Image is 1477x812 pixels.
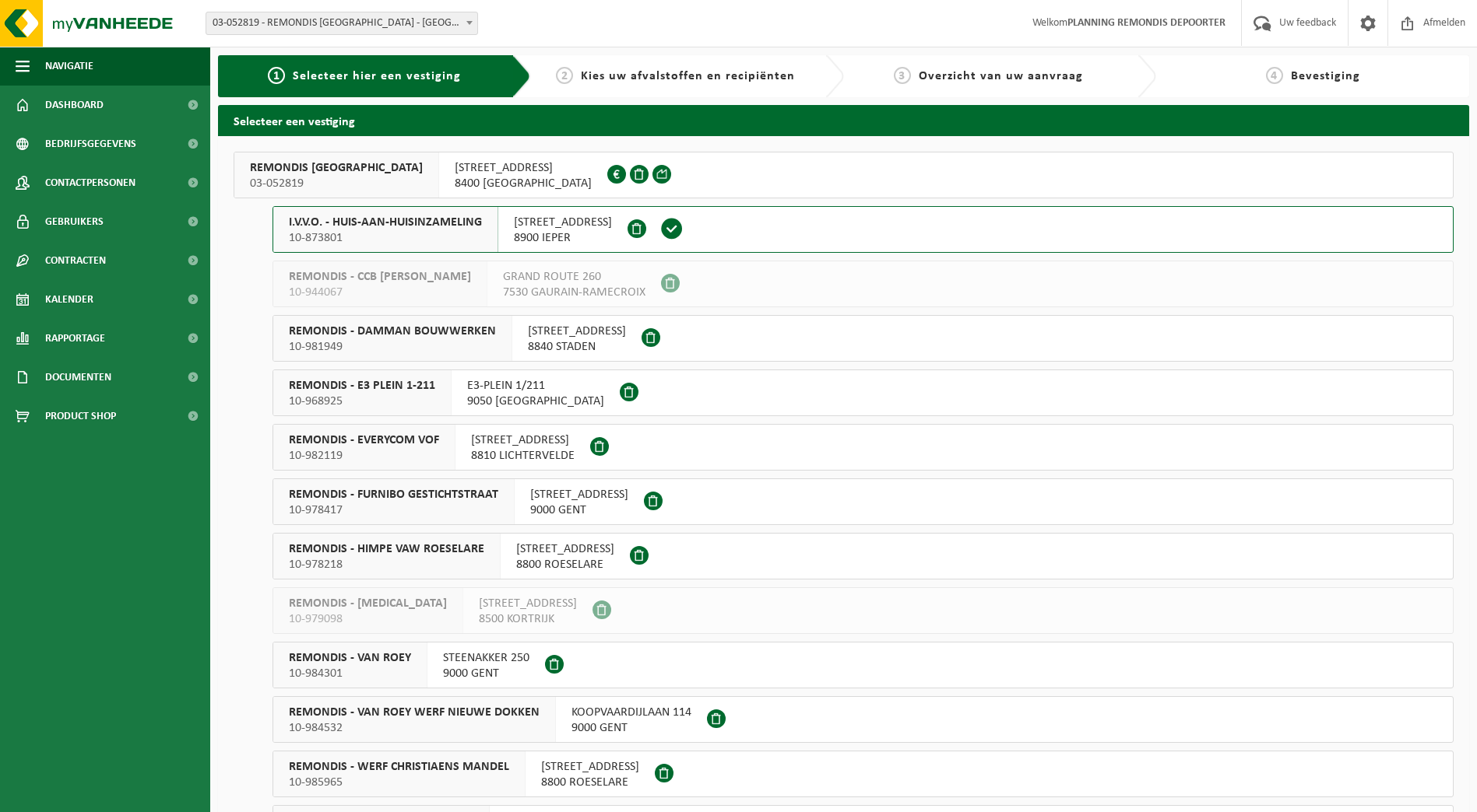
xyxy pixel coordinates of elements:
[273,369,1454,416] button: REMONDIS - E3 PLEIN 1-211 10-968925 E3-PLEIN 1/2119050 [GEOGRAPHIC_DATA]
[45,163,135,202] span: Contactpersonen
[289,650,411,666] span: REMONDIS - VAN ROEY
[289,705,540,720] span: REMONDIS - VAN ROEY WERF NIEUWE DOKKEN
[273,751,1454,797] button: REMONDIS - WERF CHRISTIAENS MANDEL 10-985965 [STREET_ADDRESS]8800 ROESELARE
[250,160,423,176] span: REMONDIS [GEOGRAPHIC_DATA]
[471,448,575,464] span: 8810 LICHTERVELDE
[289,487,498,502] span: REMONDIS - FURNIBO GESTICHTSTRAAT
[293,70,461,82] span: Selecteer hier een vestiging
[514,230,612,246] span: 8900 IEPER
[894,67,911,84] span: 3
[516,557,614,572] span: 8800 ROESELARE
[581,70,795,82] span: Kies uw afvalstoffen en recipiënten
[218,105,1469,135] h2: Selecteer een vestiging
[289,759,509,775] span: REMONDIS - WERF CHRISTIAENS MANDEL
[467,394,604,409] span: 9050 [GEOGRAPHIC_DATA]
[206,12,477,34] span: 03-052819 - REMONDIS WEST-VLAANDEREN - OOSTENDE
[455,160,592,176] span: [STREET_ADDRESS]
[289,394,435,409] span: 10-968925
[528,324,626,339] span: [STREET_ADDRESS]
[479,611,577,627] span: 8500 KORTRIJK
[45,86,104,124] span: Dashboard
[45,358,111,397] span: Documenten
[45,241,106,280] span: Contracten
[289,775,509,790] span: 10-985965
[289,378,435,394] span: REMONDIS - E3 PLEIN 1-211
[273,533,1454,579] button: REMONDIS - HIMPE VAW ROESELARE 10-978218 [STREET_ADDRESS]8800 ROESELARE
[455,176,592,191] span: 8400 [GEOGRAPHIC_DATA]
[289,215,482,230] span: I.V.V.O. - HUIS-AAN-HUISINZAMELING
[206,12,478,35] span: 03-052819 - REMONDIS WEST-VLAANDEREN - OOSTENDE
[273,478,1454,525] button: REMONDIS - FURNIBO GESTICHTSTRAAT 10-978417 [STREET_ADDRESS]9000 GENT
[443,666,529,681] span: 9000 GENT
[289,432,439,448] span: REMONDIS - EVERYCOM VOF
[467,378,604,394] span: E3-PLEIN 1/211
[541,759,639,775] span: [STREET_ADDRESS]
[234,152,1454,198] button: REMONDIS [GEOGRAPHIC_DATA] 03-052819 [STREET_ADDRESS]8400 [GEOGRAPHIC_DATA]
[289,502,498,518] span: 10-978417
[1067,17,1226,29] strong: PLANNING REMONDIS DEPOORTER
[273,424,1454,471] button: REMONDIS - EVERYCOM VOF 10-982119 [STREET_ADDRESS]8810 LICHTERVELDE
[268,67,285,84] span: 1
[289,611,447,627] span: 10-979098
[273,696,1454,743] button: REMONDIS - VAN ROEY WERF NIEUWE DOKKEN 10-984532 KOOPVAARDIJLAAN 1149000 GENT
[289,269,471,285] span: REMONDIS - CCB [PERSON_NAME]
[479,596,577,611] span: [STREET_ADDRESS]
[1291,70,1360,82] span: Bevestiging
[289,596,447,611] span: REMONDIS - [MEDICAL_DATA]
[273,642,1454,688] button: REMONDIS - VAN ROEY 10-984301 STEENAKKER 2509000 GENT
[443,650,529,666] span: STEENAKKER 250
[45,47,93,86] span: Navigatie
[571,720,691,736] span: 9000 GENT
[45,319,105,358] span: Rapportage
[289,339,496,355] span: 10-981949
[530,502,628,518] span: 9000 GENT
[503,269,645,285] span: GRAND ROUTE 260
[289,666,411,681] span: 10-984301
[45,280,93,319] span: Kalender
[528,339,626,355] span: 8840 STADEN
[289,324,496,339] span: REMONDIS - DAMMAN BOUWWERKEN
[45,124,136,163] span: Bedrijfsgegevens
[471,432,575,448] span: [STREET_ADDRESS]
[1266,67,1283,84] span: 4
[289,557,484,572] span: 10-978218
[273,315,1454,362] button: REMONDIS - DAMMAN BOUWWERKEN 10-981949 [STREET_ADDRESS]8840 STADEN
[289,720,540,736] span: 10-984532
[289,541,484,557] span: REMONDIS - HIMPE VAW ROESELARE
[503,285,645,300] span: 7530 GAURAIN-RAMECROIX
[289,448,439,464] span: 10-982119
[516,541,614,557] span: [STREET_ADDRESS]
[289,285,471,300] span: 10-944067
[571,705,691,720] span: KOOPVAARDIJLAAN 114
[919,70,1083,82] span: Overzicht van uw aanvraag
[45,202,104,241] span: Gebruikers
[514,215,612,230] span: [STREET_ADDRESS]
[45,397,116,436] span: Product Shop
[273,206,1454,253] button: I.V.V.O. - HUIS-AAN-HUISINZAMELING 10-873801 [STREET_ADDRESS]8900 IEPER
[530,487,628,502] span: [STREET_ADDRESS]
[556,67,573,84] span: 2
[541,775,639,790] span: 8800 ROESELARE
[289,230,482,246] span: 10-873801
[250,176,423,191] span: 03-052819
